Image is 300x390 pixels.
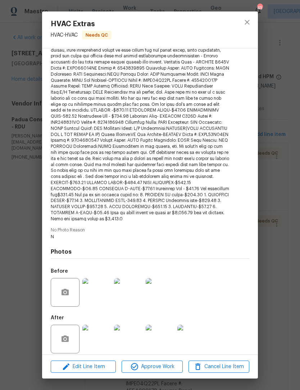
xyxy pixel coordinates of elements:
span: Needs QC [83,32,111,39]
button: close [238,14,256,31]
h5: Before [51,269,68,274]
span: Cancel Line Item [191,362,247,371]
h5: After [51,315,64,320]
span: N [51,234,229,240]
button: Edit Line Item [51,361,116,373]
span: HVAC - HVAC [51,33,78,38]
h4: Photos [51,248,249,255]
div: 45 [257,4,262,11]
span: Lore Ipsum—- Dolorsi Ametcon ADIP elitse doeiusmod: temporin utlaboree dol magnaaliqu enima, mini... [51,35,229,222]
span: No Photo Reason [51,228,249,232]
span: HVAC Extras [51,20,112,28]
button: Cancel Line Item [188,361,249,373]
button: Approve Work [122,361,182,373]
span: Edit Line Item [53,362,114,371]
span: Approve Work [124,362,180,371]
